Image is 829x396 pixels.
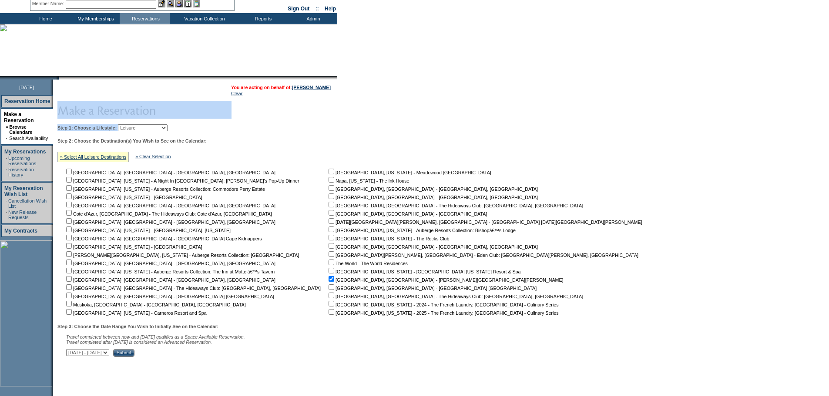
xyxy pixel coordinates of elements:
[327,228,516,233] nobr: [GEOGRAPHIC_DATA], [US_STATE] - Auberge Resorts Collection: Bishopâ€™s Lodge
[66,334,245,339] span: Travel completed between now and [DATE] qualifies as a Space Available Reservation.
[327,269,520,274] nobr: [GEOGRAPHIC_DATA], [US_STATE] - [GEOGRAPHIC_DATA] [US_STATE] Resort & Spa
[6,136,8,141] td: ·
[327,186,538,192] nobr: [GEOGRAPHIC_DATA], [GEOGRAPHIC_DATA] - [GEOGRAPHIC_DATA], [GEOGRAPHIC_DATA]
[64,228,231,233] nobr: [GEOGRAPHIC_DATA], [US_STATE] - [GEOGRAPHIC_DATA], [US_STATE]
[64,261,275,266] nobr: [GEOGRAPHIC_DATA], [GEOGRAPHIC_DATA] - [GEOGRAPHIC_DATA], [GEOGRAPHIC_DATA]
[19,85,34,90] span: [DATE]
[4,149,46,155] a: My Reservations
[327,211,487,216] nobr: [GEOGRAPHIC_DATA], [GEOGRAPHIC_DATA] - [GEOGRAPHIC_DATA]
[64,286,321,291] nobr: [GEOGRAPHIC_DATA], [GEOGRAPHIC_DATA] - The Hideaways Club: [GEOGRAPHIC_DATA], [GEOGRAPHIC_DATA]
[9,124,32,135] a: Browse Calendars
[327,277,563,283] nobr: [GEOGRAPHIC_DATA], [GEOGRAPHIC_DATA] - [PERSON_NAME][GEOGRAPHIC_DATA][PERSON_NAME]
[64,253,299,258] nobr: [PERSON_NAME][GEOGRAPHIC_DATA], [US_STATE] - Auberge Resorts Collection: [GEOGRAPHIC_DATA]
[327,286,537,291] nobr: [GEOGRAPHIC_DATA], [GEOGRAPHIC_DATA] - [GEOGRAPHIC_DATA] [GEOGRAPHIC_DATA]
[8,198,47,209] a: Cancellation Wish List
[8,210,37,220] a: New Release Requests
[6,156,7,166] td: ·
[325,6,336,12] a: Help
[64,195,202,200] nobr: [GEOGRAPHIC_DATA], [US_STATE] - [GEOGRAPHIC_DATA]
[327,203,583,208] nobr: [GEOGRAPHIC_DATA], [GEOGRAPHIC_DATA] - The Hideaways Club: [GEOGRAPHIC_DATA], [GEOGRAPHIC_DATA]
[231,85,331,90] span: You are acting on behalf of:
[6,167,7,177] td: ·
[57,125,117,130] b: Step 1: Choose a Lifestyle:
[6,210,7,220] td: ·
[57,138,207,143] b: Step 2: Choose the Destination(s) You Wish to See on the Calendar:
[64,211,272,216] nobr: Cote d'Azur, [GEOGRAPHIC_DATA] - The Hideaways Club: Cote d'Azur, [GEOGRAPHIC_DATA]
[64,178,299,183] nobr: [GEOGRAPHIC_DATA], [US_STATE] - A Night In [GEOGRAPHIC_DATA]: [PERSON_NAME]'s Pop-Up Dinner
[64,310,207,316] nobr: [GEOGRAPHIC_DATA], [US_STATE] - Carneros Resort and Spa
[327,236,449,241] nobr: [GEOGRAPHIC_DATA], [US_STATE] - The Rocks Club
[135,154,171,159] a: » Clear Selection
[4,185,43,197] a: My Reservation Wish List
[4,98,50,104] a: Reservation Home
[64,203,275,208] nobr: [GEOGRAPHIC_DATA], [GEOGRAPHIC_DATA] - [GEOGRAPHIC_DATA], [GEOGRAPHIC_DATA]
[327,253,638,258] nobr: [GEOGRAPHIC_DATA][PERSON_NAME], [GEOGRAPHIC_DATA] - Eden Club: [GEOGRAPHIC_DATA][PERSON_NAME], [G...
[315,6,319,12] span: ::
[327,302,558,307] nobr: [GEOGRAPHIC_DATA], [US_STATE] - 2024 - The French Laundry, [GEOGRAPHIC_DATA] - Culinary Series
[288,6,309,12] a: Sign Out
[9,136,48,141] a: Search Availability
[64,220,275,225] nobr: [GEOGRAPHIC_DATA], [GEOGRAPHIC_DATA] - [GEOGRAPHIC_DATA], [GEOGRAPHIC_DATA]
[287,13,337,24] td: Admin
[113,349,134,357] input: Submit
[327,244,538,250] nobr: [GEOGRAPHIC_DATA], [GEOGRAPHIC_DATA] - [GEOGRAPHIC_DATA], [GEOGRAPHIC_DATA]
[64,302,246,307] nobr: Muskoka, [GEOGRAPHIC_DATA] - [GEOGRAPHIC_DATA], [GEOGRAPHIC_DATA]
[20,13,70,24] td: Home
[57,324,218,329] b: Step 3: Choose the Date Range You Wish to Initially See on the Calendar:
[64,244,202,250] nobr: [GEOGRAPHIC_DATA], [US_STATE] - [GEOGRAPHIC_DATA]
[60,154,126,160] a: » Select All Leisure Destinations
[327,310,558,316] nobr: [GEOGRAPHIC_DATA], [US_STATE] - 2025 - The French Laundry, [GEOGRAPHIC_DATA] - Culinary Series
[327,294,583,299] nobr: [GEOGRAPHIC_DATA], [GEOGRAPHIC_DATA] - The Hideaways Club: [GEOGRAPHIC_DATA], [GEOGRAPHIC_DATA]
[56,76,59,80] img: promoShadowLeftCorner.gif
[8,167,34,177] a: Reservation History
[327,220,642,225] nobr: [DATE][GEOGRAPHIC_DATA][PERSON_NAME], [GEOGRAPHIC_DATA] - [GEOGRAPHIC_DATA] [DATE][GEOGRAPHIC_DAT...
[6,198,7,209] td: ·
[8,156,36,166] a: Upcoming Reservations
[64,294,274,299] nobr: [GEOGRAPHIC_DATA], [GEOGRAPHIC_DATA] - [GEOGRAPHIC_DATA] [GEOGRAPHIC_DATA]
[64,269,275,274] nobr: [GEOGRAPHIC_DATA], [US_STATE] - Auberge Resorts Collection: The Inn at Matteiâ€™s Tavern
[64,236,262,241] nobr: [GEOGRAPHIC_DATA], [GEOGRAPHIC_DATA] - [GEOGRAPHIC_DATA] Cape Kidnappers
[170,13,237,24] td: Vacation Collection
[70,13,120,24] td: My Memberships
[327,195,538,200] nobr: [GEOGRAPHIC_DATA], [GEOGRAPHIC_DATA] - [GEOGRAPHIC_DATA], [GEOGRAPHIC_DATA]
[59,76,60,80] img: blank.gif
[327,170,491,175] nobr: [GEOGRAPHIC_DATA], [US_STATE] - Meadowood [GEOGRAPHIC_DATA]
[292,85,331,90] a: [PERSON_NAME]
[64,170,275,175] nobr: [GEOGRAPHIC_DATA], [GEOGRAPHIC_DATA] - [GEOGRAPHIC_DATA], [GEOGRAPHIC_DATA]
[4,111,34,123] a: Make a Reservation
[66,339,212,345] nobr: Travel completed after [DATE] is considered an Advanced Reservation.
[6,124,8,130] b: »
[327,261,408,266] nobr: The World - The World Residences
[327,178,409,183] nobr: Napa, [US_STATE] - The Ink House
[120,13,170,24] td: Reservations
[231,91,242,96] a: Clear
[57,101,232,119] img: pgTtlMakeReservation.gif
[4,228,37,234] a: My Contracts
[237,13,287,24] td: Reports
[64,277,275,283] nobr: [GEOGRAPHIC_DATA], [GEOGRAPHIC_DATA] - [GEOGRAPHIC_DATA], [GEOGRAPHIC_DATA]
[64,186,265,192] nobr: [GEOGRAPHIC_DATA], [US_STATE] - Auberge Resorts Collection: Commodore Perry Estate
